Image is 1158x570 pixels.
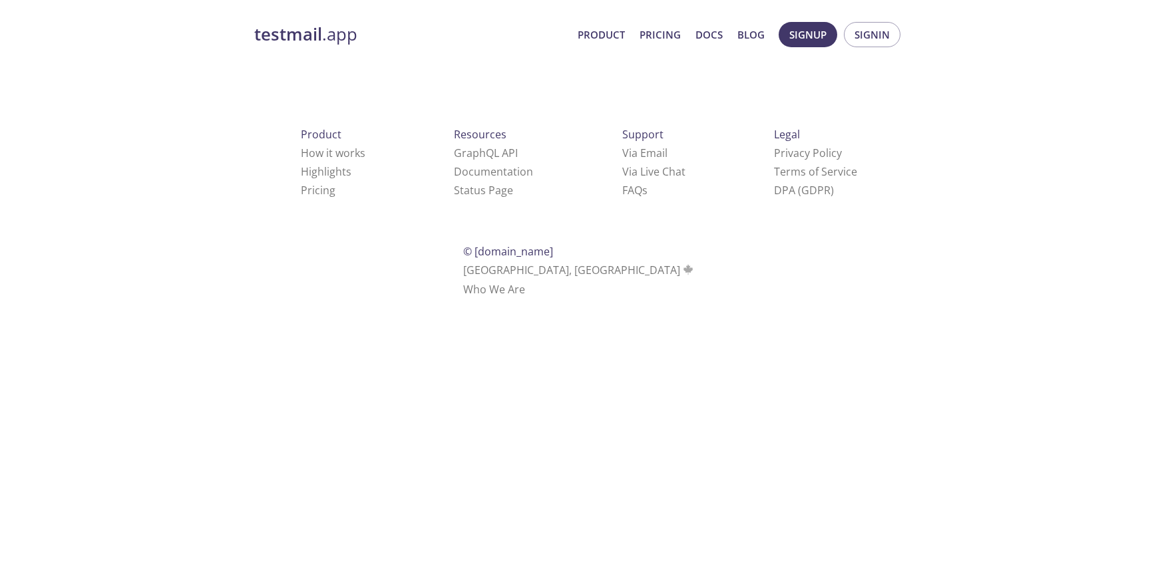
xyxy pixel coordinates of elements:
[774,183,834,198] a: DPA (GDPR)
[640,26,681,43] a: Pricing
[642,183,648,198] span: s
[454,183,513,198] a: Status Page
[737,26,765,43] a: Blog
[695,26,723,43] a: Docs
[301,164,351,179] a: Highlights
[301,127,341,142] span: Product
[254,23,567,46] a: testmail.app
[774,146,842,160] a: Privacy Policy
[463,282,525,297] a: Who We Are
[301,146,365,160] a: How it works
[774,127,800,142] span: Legal
[463,263,695,277] span: [GEOGRAPHIC_DATA], [GEOGRAPHIC_DATA]
[844,22,900,47] button: Signin
[454,127,506,142] span: Resources
[789,26,827,43] span: Signup
[622,127,664,142] span: Support
[454,146,518,160] a: GraphQL API
[779,22,837,47] button: Signup
[774,164,857,179] a: Terms of Service
[254,23,322,46] strong: testmail
[622,183,648,198] a: FAQ
[301,183,335,198] a: Pricing
[622,164,685,179] a: Via Live Chat
[855,26,890,43] span: Signin
[463,244,553,259] span: © [DOMAIN_NAME]
[578,26,625,43] a: Product
[622,146,668,160] a: Via Email
[454,164,533,179] a: Documentation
